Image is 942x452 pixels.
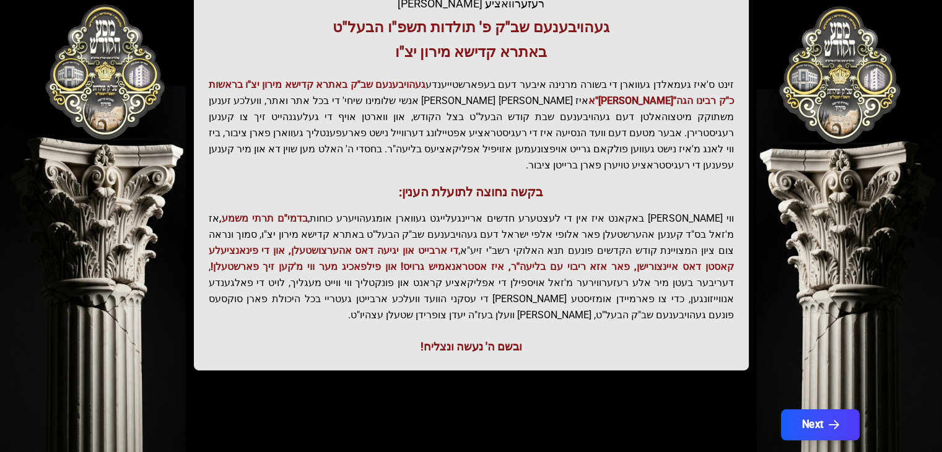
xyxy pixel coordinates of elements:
[780,409,859,440] button: Next
[209,17,734,37] h3: געהויבענעם שב"ק פ' תולדות תשפ"ו הבעל"ט
[209,42,734,62] h3: באתרא קדישא מירון יצ"ו
[209,79,734,106] span: געהויבענעם שב"ק באתרא קדישא מירון יצ"ו בראשות כ"ק רבינו הגה"[PERSON_NAME]"א
[209,245,734,272] span: די ארבייט און יגיעה דאס אהערצושטעלן, און די פינאנציעלע קאסטן דאס איינצורישן, פאר אזא ריבוי עם בלי...
[209,338,734,355] div: ובשם ה' נעשה ונצליח!
[209,77,734,173] p: זינט ס'איז געמאלדן געווארן די בשורה מרנינה איבער דעם בעפארשטייענדע איז [PERSON_NAME] [PERSON_NAME...
[209,183,734,201] h3: בקשה נחוצה לתועלת הענין:
[209,211,734,323] p: ווי [PERSON_NAME] באקאנט איז אין די לעצטערע חדשים אריינגעלייגט געווארן אומגעהויערע כוחות, אז מ'זא...
[219,212,308,224] span: בדמי"ם תרתי משמע,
